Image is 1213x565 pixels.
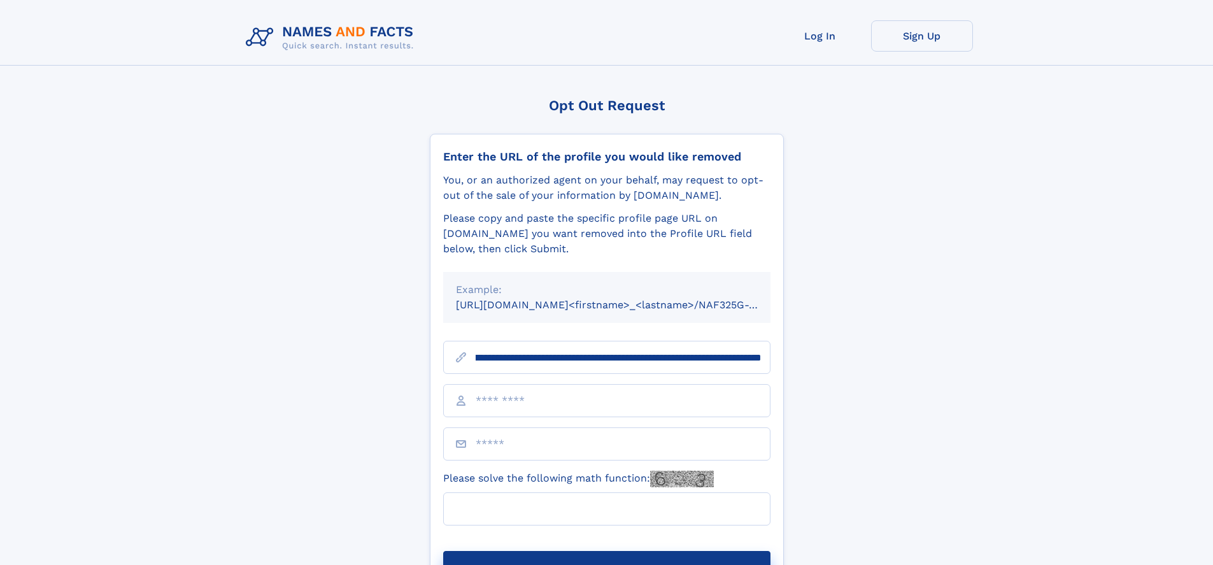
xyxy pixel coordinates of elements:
[443,150,770,164] div: Enter the URL of the profile you would like removed
[241,20,424,55] img: Logo Names and Facts
[456,282,758,297] div: Example:
[443,173,770,203] div: You, or an authorized agent on your behalf, may request to opt-out of the sale of your informatio...
[430,97,784,113] div: Opt Out Request
[443,471,714,487] label: Please solve the following math function:
[871,20,973,52] a: Sign Up
[769,20,871,52] a: Log In
[456,299,795,311] small: [URL][DOMAIN_NAME]<firstname>_<lastname>/NAF325G-xxxxxxxx
[443,211,770,257] div: Please copy and paste the specific profile page URL on [DOMAIN_NAME] you want removed into the Pr...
